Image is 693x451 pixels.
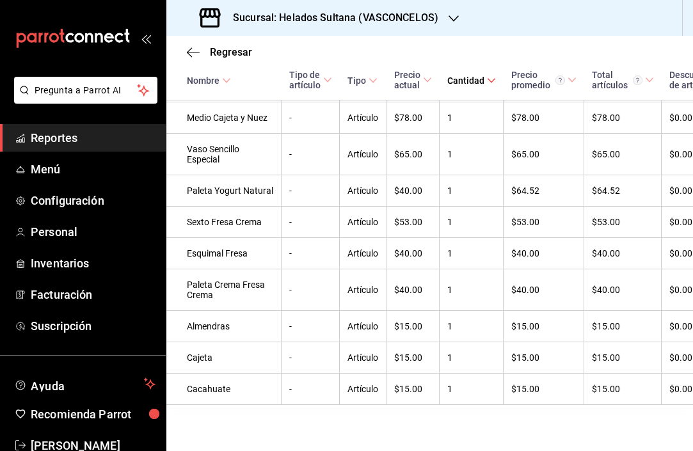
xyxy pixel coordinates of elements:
[187,75,231,86] span: Nombre
[340,175,386,207] td: Artículo
[9,93,157,106] a: Pregunta a Parrot AI
[282,374,340,405] td: -
[31,317,155,335] span: Suscripción
[394,70,432,90] span: Precio actual
[504,102,584,134] td: $78.00
[31,129,155,146] span: Reportes
[31,161,155,178] span: Menú
[440,175,504,207] td: 1
[347,75,366,86] div: Tipo
[31,223,155,241] span: Personal
[584,374,662,405] td: $15.00
[340,311,386,342] td: Artículo
[584,207,662,238] td: $53.00
[386,102,440,134] td: $78.00
[31,255,155,272] span: Inventarios
[394,70,420,90] div: Precio actual
[440,374,504,405] td: 1
[340,342,386,374] td: Artículo
[633,75,642,85] svg: El total artículos considera cambios de precios en los artículos así como costos adicionales por ...
[347,75,378,86] span: Tipo
[166,269,282,311] td: Paleta Crema Fresa Crema
[31,192,155,209] span: Configuración
[386,311,440,342] td: $15.00
[31,406,155,423] span: Recomienda Parrot
[282,311,340,342] td: -
[447,75,484,86] div: Cantidad
[166,102,282,134] td: Medio Cajeta y Nuez
[187,75,219,86] div: Nombre
[141,33,151,44] button: open_drawer_menu
[282,238,340,269] td: -
[166,374,282,405] td: Cacahuate
[282,134,340,175] td: -
[386,374,440,405] td: $15.00
[210,46,252,58] span: Regresar
[440,311,504,342] td: 1
[340,207,386,238] td: Artículo
[555,75,565,85] svg: Precio promedio = Total artículos / cantidad
[584,238,662,269] td: $40.00
[282,269,340,311] td: -
[504,134,584,175] td: $65.00
[504,207,584,238] td: $53.00
[340,269,386,311] td: Artículo
[223,10,438,26] h3: Sucursal: Helados Sultana (VASCONCELOS)
[14,77,157,104] button: Pregunta a Parrot AI
[289,70,321,90] div: Tipo de artículo
[166,207,282,238] td: Sexto Fresa Crema
[440,134,504,175] td: 1
[282,342,340,374] td: -
[584,102,662,134] td: $78.00
[31,376,139,392] span: Ayuda
[440,238,504,269] td: 1
[289,70,332,90] span: Tipo de artículo
[440,207,504,238] td: 1
[340,238,386,269] td: Artículo
[386,269,440,311] td: $40.00
[166,342,282,374] td: Cajeta
[447,75,496,86] span: Cantidad
[282,207,340,238] td: -
[282,102,340,134] td: -
[584,342,662,374] td: $15.00
[166,238,282,269] td: Esquimal Fresa
[31,286,155,303] span: Facturación
[504,342,584,374] td: $15.00
[386,238,440,269] td: $40.00
[504,175,584,207] td: $64.52
[584,311,662,342] td: $15.00
[504,238,584,269] td: $40.00
[511,70,565,90] div: Precio promedio
[504,311,584,342] td: $15.00
[386,207,440,238] td: $53.00
[584,175,662,207] td: $64.52
[504,269,584,311] td: $40.00
[166,175,282,207] td: Paleta Yogurt Natural
[386,175,440,207] td: $40.00
[584,134,662,175] td: $65.00
[592,70,654,90] span: Total artículos
[340,374,386,405] td: Artículo
[282,175,340,207] td: -
[35,84,138,97] span: Pregunta a Parrot AI
[187,46,252,58] button: Regresar
[340,134,386,175] td: Artículo
[440,342,504,374] td: 1
[386,342,440,374] td: $15.00
[584,269,662,311] td: $40.00
[440,269,504,311] td: 1
[166,311,282,342] td: Almendras
[504,374,584,405] td: $15.00
[166,134,282,175] td: Vaso Sencillo Especial
[440,102,504,134] td: 1
[511,70,577,90] span: Precio promedio
[386,134,440,175] td: $65.00
[592,70,642,90] div: Total artículos
[340,102,386,134] td: Artículo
